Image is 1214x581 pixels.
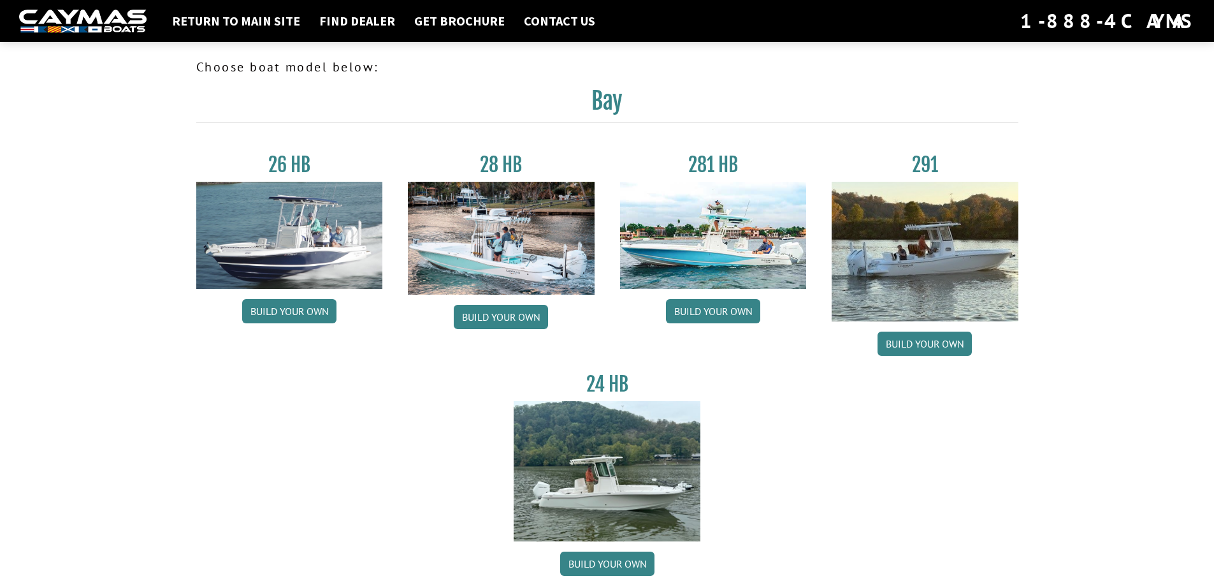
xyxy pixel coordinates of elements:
div: 1-888-4CAYMAS [1020,7,1195,35]
a: Contact Us [517,13,602,29]
h3: 26 HB [196,153,383,177]
a: Get Brochure [408,13,511,29]
a: Build your own [560,552,654,576]
img: 28_hb_thumbnail_for_caymas_connect.jpg [408,182,595,295]
img: 24_HB_thumbnail.jpg [514,401,700,541]
h3: 28 HB [408,153,595,177]
img: 26_new_photo_resized.jpg [196,182,383,289]
h3: 281 HB [620,153,807,177]
h3: 24 HB [514,372,700,396]
img: white-logo-c9c8dbefe5ff5ceceb0f0178aa75bf4bb51f6bca0971e226c86eb53dfe498488.png [19,10,147,33]
a: Build your own [666,299,760,323]
img: 28-hb-twin.jpg [620,182,807,289]
a: Find Dealer [313,13,401,29]
a: Build your own [454,305,548,329]
a: Return to main site [166,13,307,29]
h3: 291 [832,153,1018,177]
img: 291_Thumbnail.jpg [832,182,1018,321]
h2: Bay [196,87,1018,122]
a: Build your own [878,332,972,356]
p: Choose boat model below: [196,57,1018,77]
a: Build your own [242,299,336,323]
